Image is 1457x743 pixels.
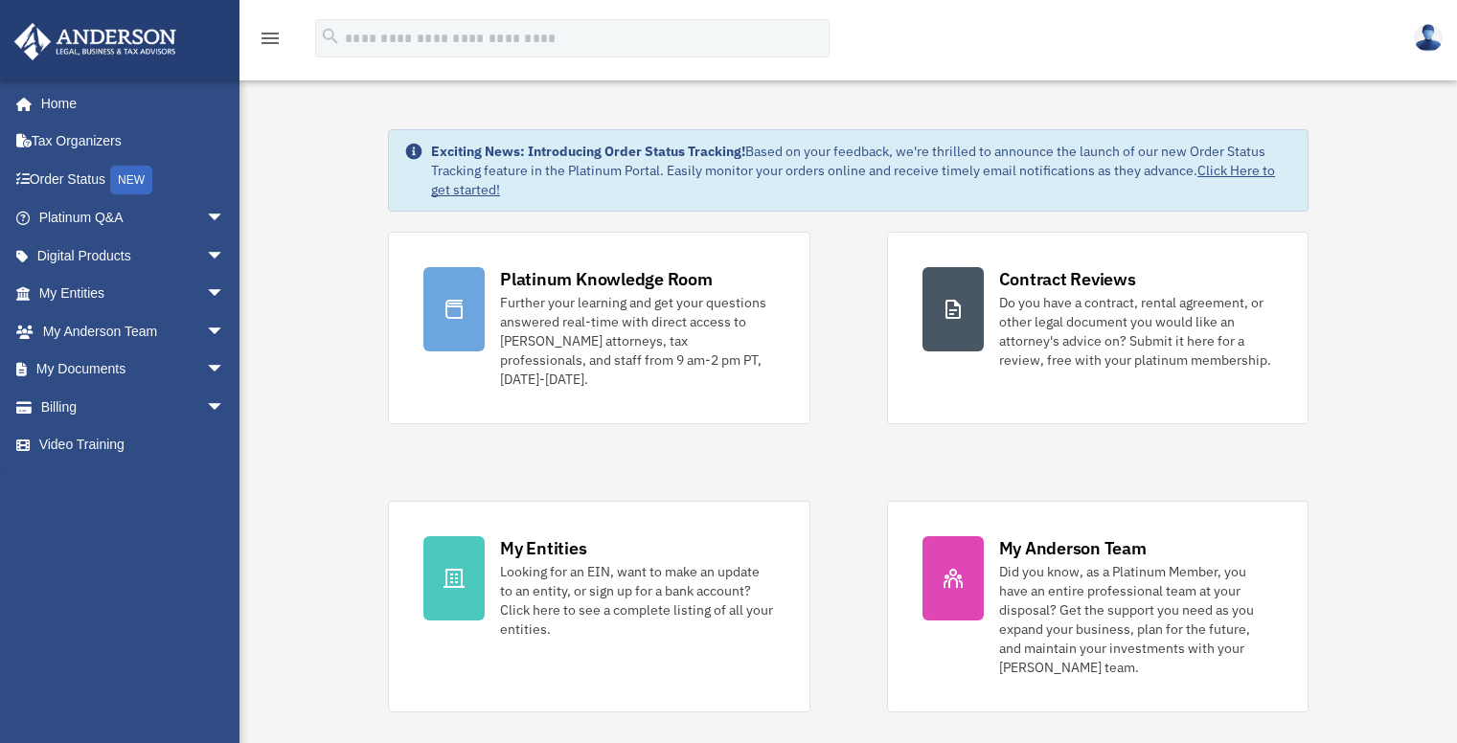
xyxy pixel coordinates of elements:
[500,293,774,389] div: Further your learning and get your questions answered real-time with direct access to [PERSON_NAM...
[13,236,254,275] a: Digital Productsarrow_drop_down
[13,388,254,426] a: Billingarrow_drop_down
[388,501,809,712] a: My Entities Looking for an EIN, want to make an update to an entity, or sign up for a bank accoun...
[13,350,254,389] a: My Documentsarrow_drop_down
[887,232,1309,424] a: Contract Reviews Do you have a contract, rental agreement, or other legal document you would like...
[206,199,244,238] span: arrow_drop_down
[999,536,1147,560] div: My Anderson Team
[13,84,244,123] a: Home
[13,275,254,313] a: My Entitiesarrow_drop_down
[388,232,809,424] a: Platinum Knowledge Room Further your learning and get your questions answered real-time with dire...
[431,162,1275,198] a: Click Here to get started!
[999,562,1273,677] div: Did you know, as a Platinum Member, you have an entire professional team at your disposal? Get th...
[110,166,152,194] div: NEW
[431,142,1292,199] div: Based on your feedback, we're thrilled to announce the launch of our new Order Status Tracking fe...
[206,350,244,390] span: arrow_drop_down
[320,26,341,47] i: search
[1414,24,1443,52] img: User Pic
[206,236,244,276] span: arrow_drop_down
[13,426,254,464] a: Video Training
[13,312,254,350] a: My Anderson Teamarrow_drop_down
[206,275,244,314] span: arrow_drop_down
[13,160,254,199] a: Order StatusNEW
[259,34,282,50] a: menu
[9,23,182,60] img: Anderson Advisors Platinum Portal
[206,388,244,427] span: arrow_drop_down
[13,123,254,161] a: Tax Organizers
[500,562,774,639] div: Looking for an EIN, want to make an update to an entity, or sign up for a bank account? Click her...
[431,143,745,160] strong: Exciting News: Introducing Order Status Tracking!
[999,293,1273,370] div: Do you have a contract, rental agreement, or other legal document you would like an attorney's ad...
[999,267,1136,291] div: Contract Reviews
[206,312,244,351] span: arrow_drop_down
[500,267,713,291] div: Platinum Knowledge Room
[13,199,254,237] a: Platinum Q&Aarrow_drop_down
[259,27,282,50] i: menu
[887,501,1309,712] a: My Anderson Team Did you know, as a Platinum Member, you have an entire professional team at your...
[500,536,586,560] div: My Entities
